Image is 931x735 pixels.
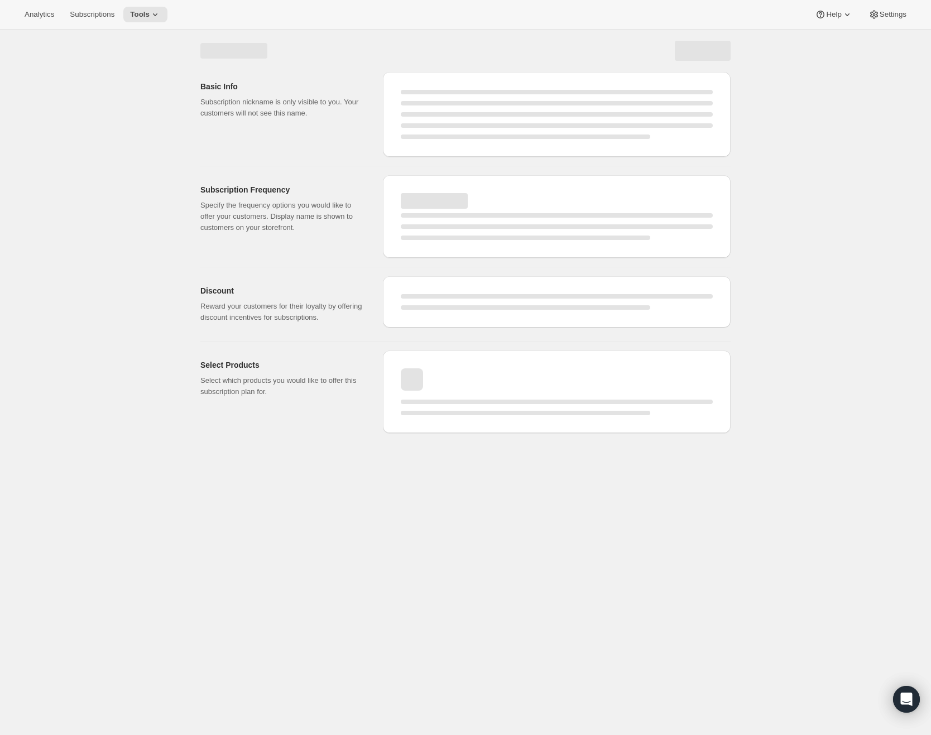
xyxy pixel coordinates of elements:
[200,97,365,119] p: Subscription nickname is only visible to you. Your customers will not see this name.
[123,7,167,22] button: Tools
[200,81,365,92] h2: Basic Info
[200,285,365,296] h2: Discount
[70,10,114,19] span: Subscriptions
[862,7,913,22] button: Settings
[200,375,365,397] p: Select which products you would like to offer this subscription plan for.
[200,200,365,233] p: Specify the frequency options you would like to offer your customers. Display name is shown to cu...
[826,10,841,19] span: Help
[880,10,906,19] span: Settings
[25,10,54,19] span: Analytics
[808,7,859,22] button: Help
[200,301,365,323] p: Reward your customers for their loyalty by offering discount incentives for subscriptions.
[200,184,365,195] h2: Subscription Frequency
[200,359,365,371] h2: Select Products
[893,686,920,713] div: Open Intercom Messenger
[18,7,61,22] button: Analytics
[187,30,744,438] div: Page loading
[130,10,150,19] span: Tools
[63,7,121,22] button: Subscriptions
